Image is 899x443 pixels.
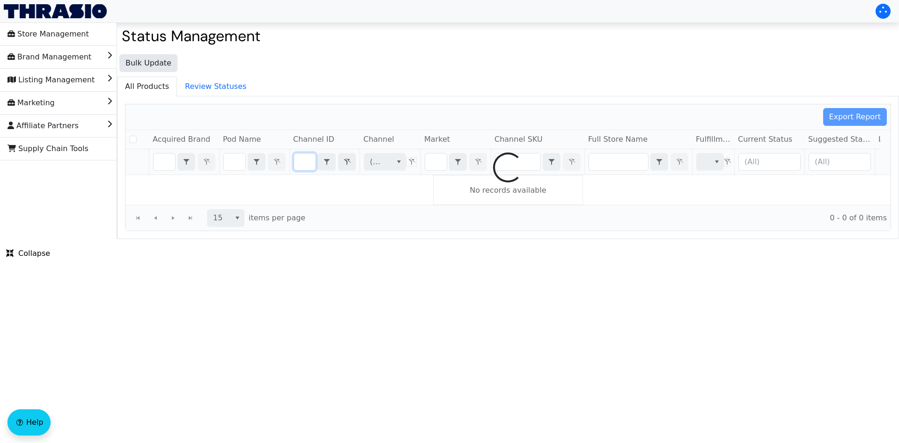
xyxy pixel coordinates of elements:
button: Help floatingactionbutton [7,409,51,436]
span: All Products [118,77,177,96]
span: Help [26,417,43,428]
span: Bulk Update [125,58,171,69]
span: Brand Management [7,50,91,65]
span: Marketing [7,95,55,110]
span: Collapse [6,248,50,259]
h2: Status Management [122,27,894,45]
span: Affiliate Partners [7,118,79,133]
span: Supply Chain Tools [7,141,88,156]
img: Thrasio Logo [4,4,107,18]
span: Review Statuses [177,77,254,96]
span: Listing Management [7,73,95,87]
span: Store Management [7,27,89,42]
button: Bulk Update [119,54,177,72]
